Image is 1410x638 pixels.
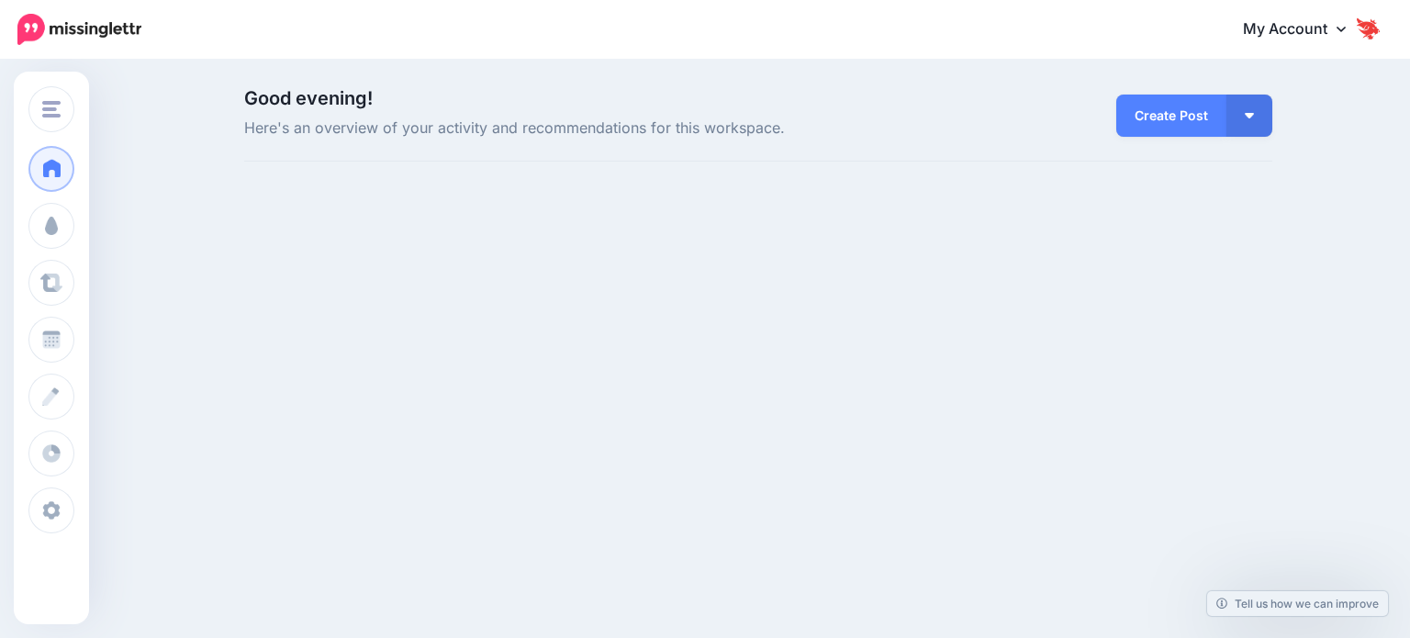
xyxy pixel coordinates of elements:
[244,117,921,140] span: Here's an overview of your activity and recommendations for this workspace.
[17,14,141,45] img: Missinglettr
[42,101,61,118] img: menu.png
[1245,113,1254,118] img: arrow-down-white.png
[1116,95,1226,137] a: Create Post
[1225,7,1382,52] a: My Account
[1207,591,1388,616] a: Tell us how we can improve
[244,87,373,109] span: Good evening!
